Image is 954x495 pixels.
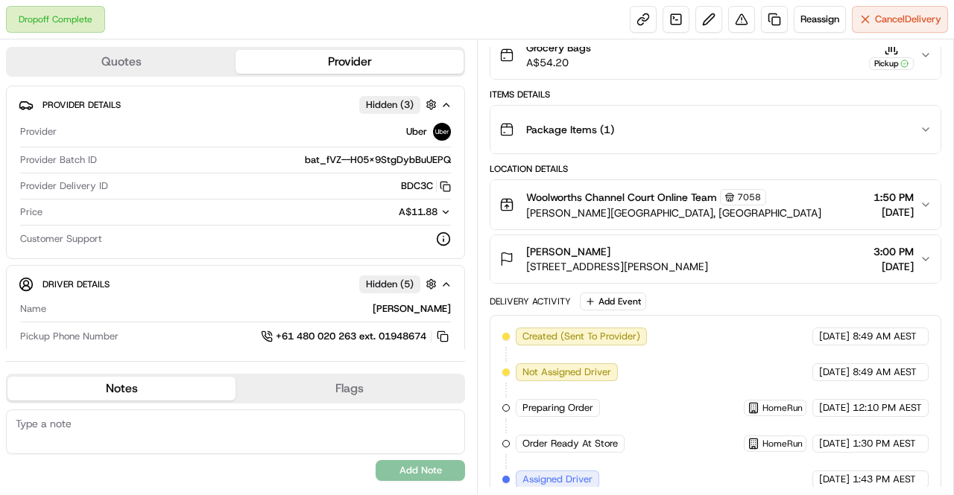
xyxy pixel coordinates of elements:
span: HomeRun [762,438,803,450]
span: Price [20,205,42,219]
span: 1:50 PM [874,190,914,205]
span: [PERSON_NAME] [526,244,610,259]
button: Provider [236,50,464,74]
span: Hidden ( 5 ) [366,278,414,291]
span: Package Items ( 1 ) [526,122,614,137]
button: Notes [7,377,236,400]
span: Assigned Driver [522,473,593,486]
span: Uber [406,125,427,138]
span: Reassign [800,13,839,26]
div: Items Details [490,89,941,100]
span: [DATE] [874,259,914,274]
span: Provider Details [42,99,121,111]
span: 1:30 PM AEST [853,437,916,450]
a: +61 480 020 263 ext. 01948674 [261,328,451,345]
span: 7058 [737,191,761,203]
span: Woolworths Channel Court Online Team [526,190,717,205]
button: Package Items (1) [490,106,941,153]
button: Pickup [869,41,914,70]
span: A$54.20 [526,55,591,70]
span: bat_fVZ--H05X9StgDybBuUEPQ [305,153,451,167]
button: BDC3C [401,179,451,193]
span: [PERSON_NAME][GEOGRAPHIC_DATA], [GEOGRAPHIC_DATA] [526,205,821,220]
span: [DATE] [819,473,850,486]
button: Add Event [580,293,646,310]
button: Reassign [794,6,846,33]
button: Woolworths Channel Court Online Team7058[PERSON_NAME][GEOGRAPHIC_DATA], [GEOGRAPHIC_DATA]1:50 PM[... [490,180,941,229]
span: +61 480 020 263 ext. 01948674 [276,330,426,343]
span: [DATE] [819,401,850,415]
span: [DATE] [874,205,914,220]
span: Order Ready At Store [522,437,618,450]
span: [DATE] [819,365,850,379]
button: Hidden (5) [359,275,440,293]
span: Provider Batch ID [20,153,97,167]
span: HomeRun [762,402,803,414]
span: Created (Sent To Provider) [522,330,640,343]
span: Name [20,302,46,316]
span: Not Assigned Driver [522,365,611,379]
button: Quotes [7,50,236,74]
span: 8:49 AM AEST [853,365,917,379]
span: Grocery Bags [526,40,591,55]
button: A$11.88 [320,205,451,219]
button: CancelDelivery [852,6,948,33]
span: 1:43 PM AEST [853,473,916,486]
div: Delivery Activity [490,296,571,307]
div: Location Details [490,163,941,175]
span: Hidden ( 3 ) [366,98,414,112]
div: [PERSON_NAME] [52,302,451,316]
div: Pickup [869,57,914,70]
button: Grocery BagsA$54.20Pickup [490,31,941,79]
img: uber-new-logo.jpeg [433,123,451,141]
span: [DATE] [819,330,850,343]
span: 12:10 PM AEST [853,401,922,415]
span: [STREET_ADDRESS][PERSON_NAME] [526,259,708,274]
span: Driver Details [42,278,110,290]
button: [PERSON_NAME][STREET_ADDRESS][PERSON_NAME]3:00 PM[DATE] [490,235,941,283]
button: Provider DetailsHidden (3) [19,92,452,117]
span: 8:49 AM AEST [853,330,917,343]
span: Preparing Order [522,401,593,415]
button: Flags [236,377,464,400]
span: Cancel Delivery [875,13,941,26]
span: Provider Delivery ID [20,179,108,193]
span: A$11.88 [399,205,437,218]
button: Hidden (3) [359,95,440,114]
span: 3:00 PM [874,244,914,259]
span: Pickup Phone Number [20,330,119,343]
span: [DATE] [819,437,850,450]
span: Provider [20,125,57,138]
button: Driver DetailsHidden (5) [19,272,452,296]
span: Customer Support [20,232,102,246]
